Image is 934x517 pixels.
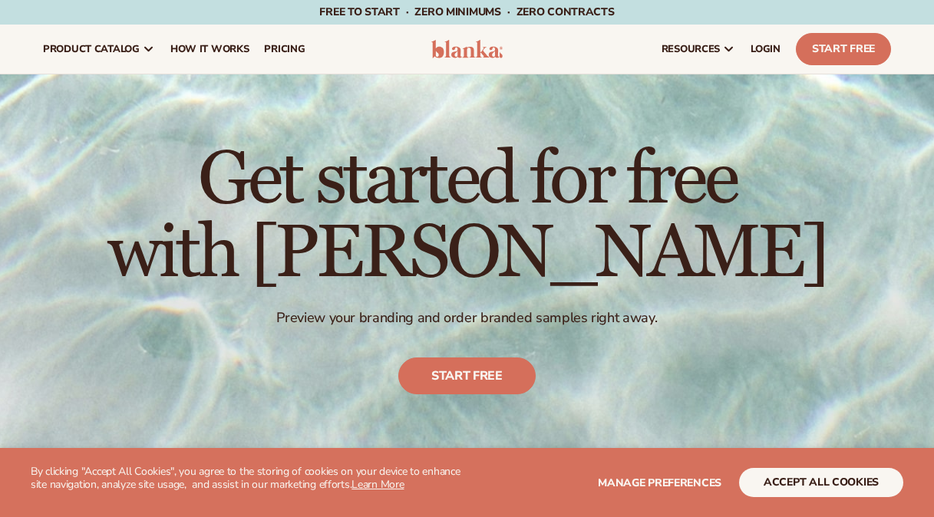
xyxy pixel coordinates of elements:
[43,43,140,55] span: product catalog
[796,33,891,65] a: Start Free
[598,476,721,490] span: Manage preferences
[319,5,614,19] span: Free to start · ZERO minimums · ZERO contracts
[31,466,467,492] p: By clicking "Accept All Cookies", you agree to the storing of cookies on your device to enhance s...
[654,25,743,74] a: resources
[107,309,827,327] p: Preview your branding and order branded samples right away.
[351,477,404,492] a: Learn More
[256,25,312,74] a: pricing
[743,25,788,74] a: LOGIN
[35,25,163,74] a: product catalog
[264,43,305,55] span: pricing
[398,357,536,394] a: Start free
[107,143,827,291] h1: Get started for free with [PERSON_NAME]
[598,468,721,497] button: Manage preferences
[431,40,503,58] img: logo
[662,43,720,55] span: resources
[751,43,781,55] span: LOGIN
[739,468,903,497] button: accept all cookies
[163,25,257,74] a: How It Works
[170,43,249,55] span: How It Works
